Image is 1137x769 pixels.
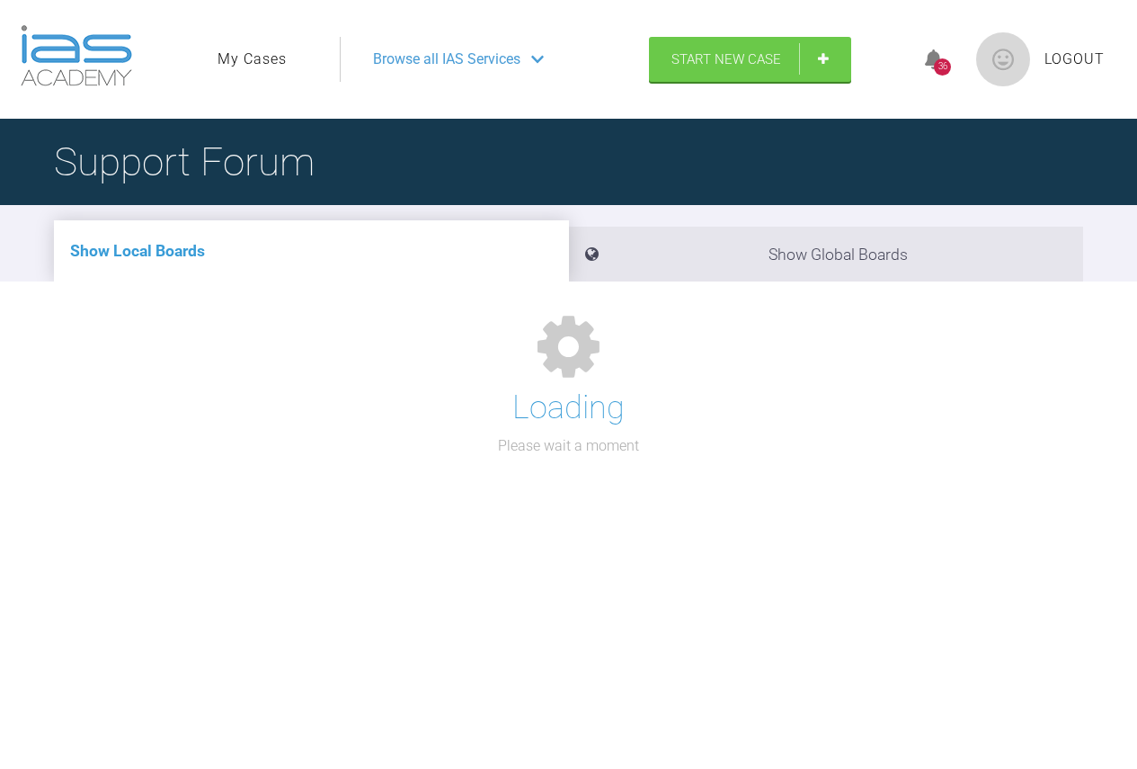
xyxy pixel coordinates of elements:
[1044,48,1105,71] a: Logout
[373,48,520,71] span: Browse all IAS Services
[976,32,1030,86] img: profile.png
[569,227,1084,282] li: Show Global Boards
[512,382,625,434] h1: Loading
[54,220,569,282] li: Show Local Boards
[498,434,639,458] p: Please wait a moment
[671,51,781,67] span: Start New Case
[54,130,315,193] h1: Support Forum
[21,25,132,86] img: logo-light.3e3ef733.png
[218,48,287,71] a: My Cases
[934,58,951,76] div: 36
[649,37,851,82] a: Start New Case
